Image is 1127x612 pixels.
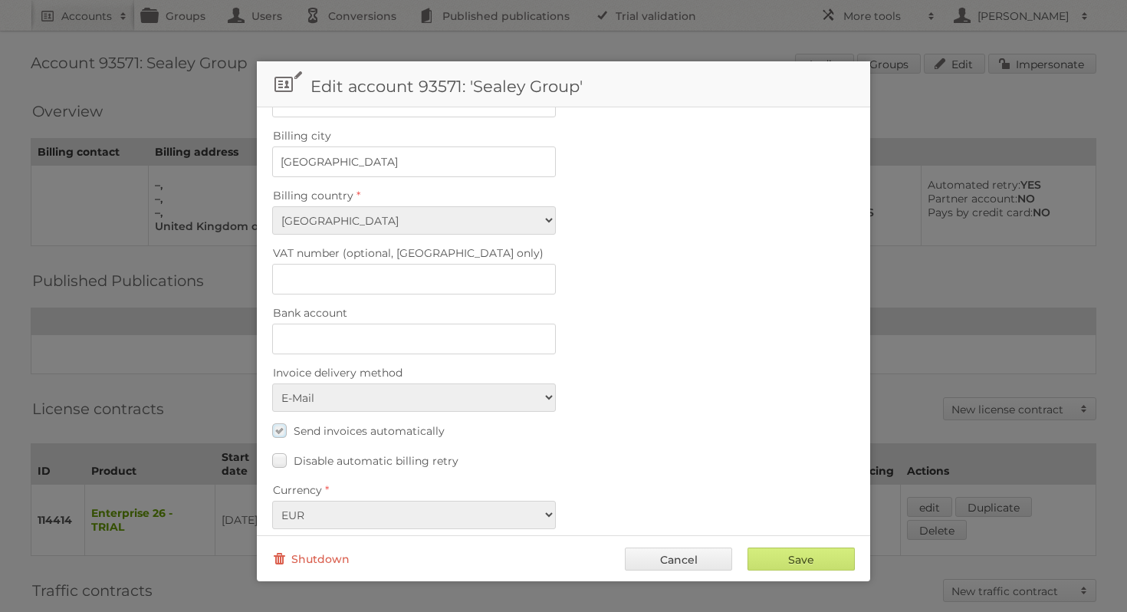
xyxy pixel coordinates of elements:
[273,366,402,380] span: Invoice delivery method
[273,483,322,497] span: Currency
[273,306,347,320] span: Bank account
[257,61,870,107] h1: Edit account 93571: 'Sealey Group'
[272,548,350,571] a: Shutdown
[747,548,855,571] input: Save
[273,189,353,202] span: Billing country
[625,548,732,571] a: Cancel
[273,246,544,260] span: VAT number (optional, [GEOGRAPHIC_DATA] only)
[294,454,458,468] span: Disable automatic billing retry
[273,129,331,143] span: Billing city
[294,424,445,438] span: Send invoices automatically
